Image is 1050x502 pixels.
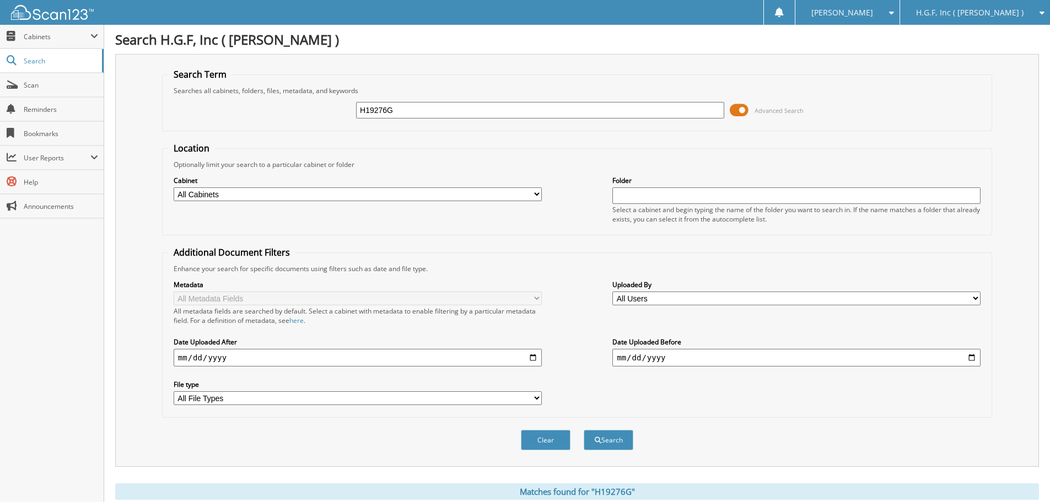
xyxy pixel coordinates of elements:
span: Scan [24,80,98,90]
span: Cabinets [24,32,90,41]
img: scan123-logo-white.svg [11,5,94,20]
label: Uploaded By [612,280,981,289]
label: Cabinet [174,176,542,185]
span: H.G.F, Inc ( [PERSON_NAME] ) [916,9,1024,16]
span: Announcements [24,202,98,211]
legend: Additional Document Filters [168,246,295,258]
div: All metadata fields are searched by default. Select a cabinet with metadata to enable filtering b... [174,306,542,325]
label: Metadata [174,280,542,289]
label: Date Uploaded Before [612,337,981,347]
label: File type [174,380,542,389]
button: Clear [521,430,570,450]
button: Search [584,430,633,450]
input: start [174,349,542,366]
span: Advanced Search [755,106,804,115]
span: User Reports [24,153,90,163]
div: Enhance your search for specific documents using filters such as date and file type. [168,264,986,273]
div: Searches all cabinets, folders, files, metadata, and keywords [168,86,986,95]
span: [PERSON_NAME] [811,9,873,16]
legend: Search Term [168,68,232,80]
a: here [289,316,304,325]
div: Matches found for "H19276G" [115,483,1039,500]
h1: Search H.G.F, Inc ( [PERSON_NAME] ) [115,30,1039,48]
label: Folder [612,176,981,185]
span: Help [24,177,98,187]
span: Reminders [24,105,98,114]
div: Optionally limit your search to a particular cabinet or folder [168,160,986,169]
legend: Location [168,142,215,154]
div: Select a cabinet and begin typing the name of the folder you want to search in. If the name match... [612,205,981,224]
input: end [612,349,981,366]
span: Bookmarks [24,129,98,138]
label: Date Uploaded After [174,337,542,347]
span: Search [24,56,96,66]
